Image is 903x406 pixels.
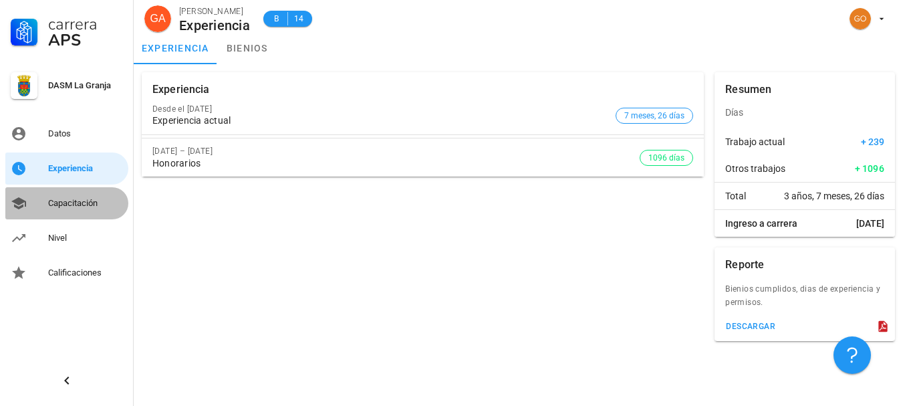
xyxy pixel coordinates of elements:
button: descargar [720,317,781,336]
div: descargar [725,322,775,331]
div: Reporte [725,247,764,282]
div: Experiencia [179,18,250,33]
div: APS [48,32,123,48]
div: Bienios cumplidos, dias de experiencia y permisos. [715,282,895,317]
div: Experiencia [48,163,123,174]
span: Total [725,189,746,203]
span: GA [150,5,165,32]
div: Nivel [48,233,123,243]
div: Datos [48,128,123,139]
div: Desde el [DATE] [152,104,610,114]
div: [DATE] – [DATE] [152,146,640,156]
span: B [271,12,282,25]
a: Experiencia [5,153,128,185]
span: 7 meses, 26 días [624,108,684,123]
div: Experiencia [152,72,210,107]
div: avatar [850,8,871,29]
div: Días [715,96,895,128]
a: Capacitación [5,187,128,219]
div: [PERSON_NAME] [179,5,250,18]
div: Honorarios [152,158,640,169]
span: Ingreso a carrera [725,217,797,230]
a: bienios [217,32,277,64]
span: 3 años, 7 meses, 26 días [784,189,884,203]
span: 14 [293,12,304,25]
span: + 1096 [855,162,885,175]
a: Nivel [5,222,128,254]
div: avatar [144,5,171,32]
span: + 239 [861,135,884,148]
div: Carrera [48,16,123,32]
div: Resumen [725,72,771,107]
div: Capacitación [48,198,123,209]
span: Otros trabajos [725,162,785,175]
div: DASM La Granja [48,80,123,91]
a: Datos [5,118,128,150]
span: [DATE] [856,217,884,230]
a: experiencia [134,32,217,64]
span: Trabajo actual [725,135,785,148]
span: 1096 días [648,150,684,165]
a: Calificaciones [5,257,128,289]
div: Experiencia actual [152,115,610,126]
div: Calificaciones [48,268,123,278]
